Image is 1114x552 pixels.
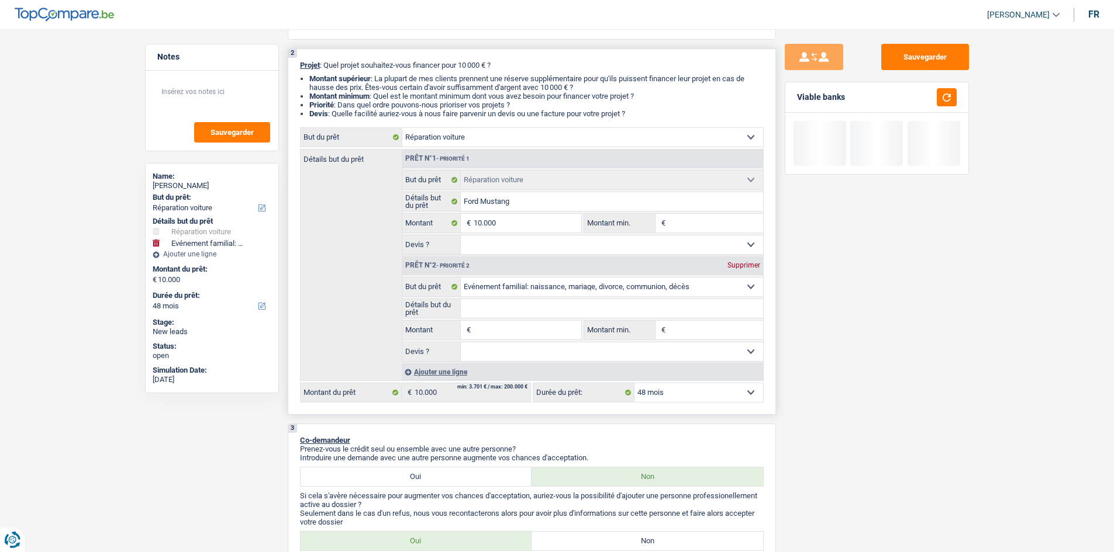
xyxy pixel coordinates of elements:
label: Détails but du prêt [402,192,461,211]
label: Détails but du prêt [402,299,461,318]
span: € [656,214,668,232]
div: Détails but du prêt [153,217,271,226]
button: Sauvegarder [194,122,270,143]
label: Devis ? [402,235,461,254]
div: fr [1088,9,1099,20]
label: But du prêt [402,171,461,189]
p: : Quel projet souhaitez-vous financer pour 10 000 € ? [300,61,764,70]
span: € [461,214,474,232]
h5: Notes [157,52,267,62]
label: Non [532,467,763,486]
div: Ajouter une ligne [402,363,763,380]
label: Montant [402,321,461,339]
label: But du prêt: [153,193,269,202]
span: € [656,321,668,339]
strong: Priorité [309,100,334,109]
button: Sauvegarder [881,44,969,70]
div: Viable banks [797,92,845,102]
label: Oui [301,532,532,550]
div: open [153,351,271,360]
p: Si cela s'avère nécessaire pour augmenter vos chances d'acceptation, auriez-vous la possibilité d... [300,491,764,509]
span: € [153,275,157,284]
strong: Montant minimum [309,92,370,100]
div: Simulation Date: [153,366,271,375]
li: : Quelle facilité auriez-vous à nous faire parvenir un devis ou une facture pour votre projet ? [309,109,764,118]
label: Détails but du prêt [301,150,402,163]
div: Name: [153,172,271,181]
span: [PERSON_NAME] [987,10,1050,20]
span: € [461,321,474,339]
p: Prenez-vous le crédit seul ou ensemble avec une autre personne? [300,445,764,453]
span: Sauvegarder [211,129,254,136]
div: Prêt n°1 [402,155,472,162]
div: Supprimer [725,262,763,269]
span: - Priorité 1 [436,155,470,162]
div: New leads [153,327,271,336]
label: Montant du prêt [301,383,402,402]
div: 2 [288,49,297,58]
img: TopCompare Logo [15,8,114,22]
div: min: 3.701 € / max: 200.000 € [457,384,527,390]
label: Non [532,532,763,550]
div: [DATE] [153,375,271,384]
label: Devis ? [402,342,461,361]
label: But du prêt [301,128,402,147]
label: But du prêt [402,277,461,296]
li: : La plupart de mes clients prennent une réserve supplémentaire pour qu'ils puissent financer leu... [309,74,764,92]
li: : Quel est le montant minimum dont vous avez besoin pour financer votre projet ? [309,92,764,100]
div: [PERSON_NAME] [153,181,271,190]
div: Stage: [153,318,271,327]
div: Ajouter une ligne [153,250,271,258]
p: Introduire une demande avec une autre personne augmente vos chances d'acceptation. [300,453,764,462]
span: Devis [309,109,328,118]
div: Status: [153,342,271,351]
span: - Priorité 2 [436,262,470,269]
a: [PERSON_NAME] [978,5,1060,25]
label: Oui [301,467,532,486]
label: Montant min. [584,321,656,339]
div: 3 [288,424,297,433]
span: € [402,383,415,402]
span: Projet [300,61,320,70]
li: : Dans quel ordre pouvons-nous prioriser vos projets ? [309,100,764,109]
label: Durée du prêt: [153,291,269,300]
span: Co-demandeur [300,436,350,445]
label: Montant [402,214,461,232]
div: Prêt n°2 [402,262,472,269]
label: Montant du prêt: [153,265,269,274]
label: Montant min. [584,214,656,232]
p: Seulement dans le cas d'un refus, nous vous recontacterons alors pour avoir plus d'informations s... [300,509,764,526]
label: Durée du prêt: [533,383,634,402]
strong: Montant supérieur [309,74,371,83]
